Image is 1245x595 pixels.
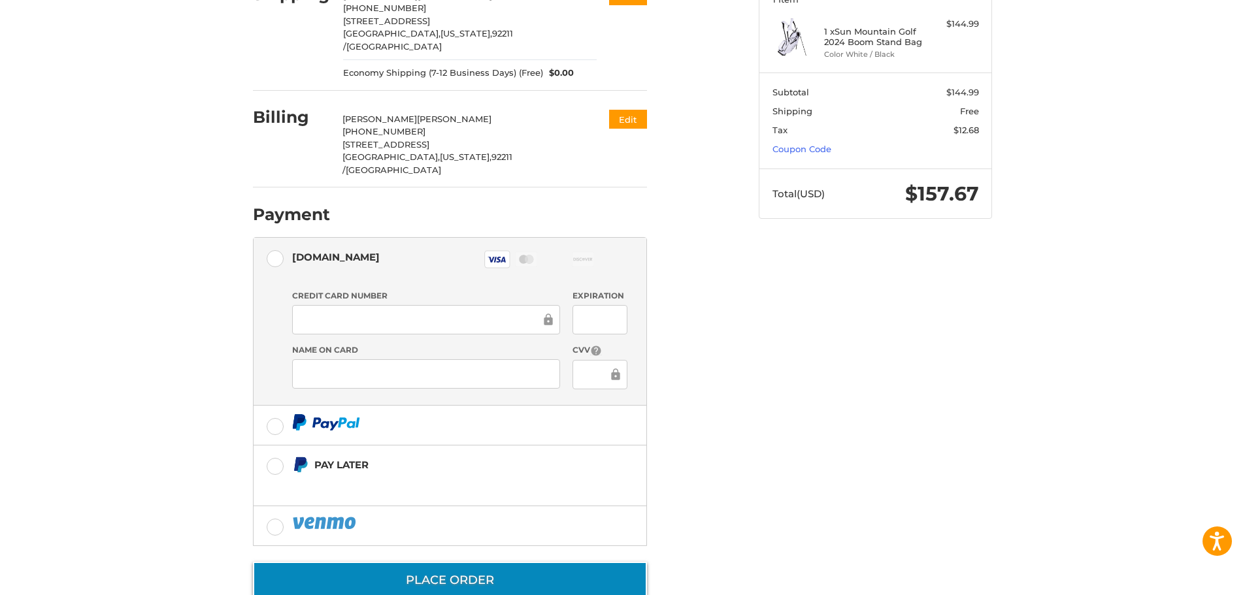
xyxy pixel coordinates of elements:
img: PayPal icon [292,414,360,430]
span: Shipping [772,106,812,116]
div: [DOMAIN_NAME] [292,246,380,268]
button: Edit [609,110,647,129]
a: Coupon Code [772,144,831,154]
div: Pay Later [314,454,565,475]
h2: Billing [253,107,329,127]
span: Free [960,106,979,116]
h4: 1 x Sun Mountain Golf 2024 Boom Stand Bag [824,26,924,48]
span: [US_STATE], [440,28,492,39]
label: Name on Card [292,344,560,356]
span: [PHONE_NUMBER] [342,126,425,137]
span: [GEOGRAPHIC_DATA], [342,152,440,162]
span: [PERSON_NAME] [342,114,417,124]
iframe: Google Customer Reviews [1137,560,1245,595]
span: $0.00 [543,67,574,80]
span: 92211 / [342,152,512,175]
span: Subtotal [772,87,809,97]
label: Expiration [573,290,627,302]
h2: Payment [253,204,330,225]
span: Tax [772,125,788,135]
span: [GEOGRAPHIC_DATA], [343,28,440,39]
span: [PERSON_NAME] [417,114,491,124]
span: [US_STATE], [440,152,491,162]
span: $157.67 [905,182,979,206]
span: $12.68 [954,125,979,135]
span: $144.99 [946,87,979,97]
img: PayPal icon [292,515,359,531]
span: Economy Shipping (7-12 Business Days) (Free) [343,67,543,80]
div: $144.99 [927,18,979,31]
span: [GEOGRAPHIC_DATA] [346,41,442,52]
span: [STREET_ADDRESS] [342,139,429,150]
span: [STREET_ADDRESS] [343,16,430,26]
img: Pay Later icon [292,457,308,473]
span: Total (USD) [772,187,825,200]
label: CVV [573,344,627,357]
span: 92211 / [343,28,513,52]
span: [GEOGRAPHIC_DATA] [346,165,441,175]
span: [PHONE_NUMBER] [343,3,426,13]
label: Credit Card Number [292,290,560,302]
iframe: PayPal Message 1 [292,478,565,490]
li: Color White / Black [824,49,924,60]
